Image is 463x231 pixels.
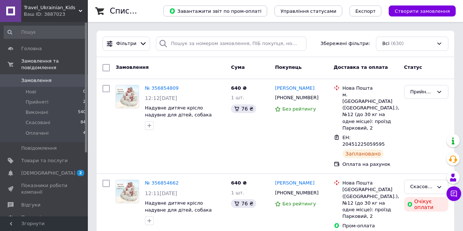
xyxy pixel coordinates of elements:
[156,37,306,51] input: Пошук за номером замовлення, ПІБ покупця, номером телефону, Email, номером накладної
[81,119,86,126] span: 84
[83,89,86,95] span: 0
[26,99,48,105] span: Прийняті
[83,130,86,137] span: 4
[78,109,86,116] span: 540
[163,5,267,16] button: Завантажити звіт по пром-оплаті
[26,119,51,126] span: Скасовані
[382,40,389,47] span: Всі
[169,8,261,14] span: Завантажити звіт по пром-оплаті
[282,106,316,112] span: Без рейтингу
[21,58,88,71] span: Замовлення та повідомлення
[391,41,404,46] span: (630)
[21,202,40,208] span: Відгуки
[381,8,456,14] a: Створити замовлення
[343,161,398,168] div: Оплата на рахунок
[21,77,52,84] span: Замовлення
[231,104,256,113] div: 76 ₴
[21,170,75,176] span: [DEMOGRAPHIC_DATA]
[116,40,137,47] span: Фільтри
[404,197,448,212] div: Очікує оплати
[447,186,461,201] button: Чат з покупцем
[231,85,247,91] span: 640 ₴
[26,130,49,137] span: Оплачені
[110,7,184,15] h1: Список замовлень
[21,182,68,195] span: Показники роботи компанії
[24,11,88,18] div: Ваш ID: 3887023
[231,190,244,195] span: 1 шт.
[410,88,433,96] div: Прийнято
[26,109,48,116] span: Виконані
[145,200,212,219] a: Надувне дитяче крісло надувне для дітей, собака ведмежа
[273,93,320,103] div: [PHONE_NUMBER]
[275,85,314,92] a: [PERSON_NAME]
[389,5,456,16] button: Створити замовлення
[77,170,84,176] span: 2
[343,85,398,92] div: Нова Пошта
[355,8,376,14] span: Експорт
[275,5,342,16] button: Управління статусами
[231,199,256,208] div: 76 ₴
[273,188,320,198] div: [PHONE_NUMBER]
[231,64,244,70] span: Cума
[145,180,179,186] a: № 356854662
[116,180,139,203] img: Фото товару
[280,8,336,14] span: Управління статусами
[145,95,177,101] span: 12:12[DATE]
[145,105,212,124] a: Надувне дитяче крісло надувне для дітей, собака ведмежа
[116,64,149,70] span: Замовлення
[231,95,244,100] span: 1 шт.
[395,8,450,14] span: Створити замовлення
[343,149,384,158] div: Заплановано
[334,64,388,70] span: Доставка та оплата
[275,180,314,187] a: [PERSON_NAME]
[343,92,398,131] div: м. [GEOGRAPHIC_DATA] ([GEOGRAPHIC_DATA].), №12 (до 30 кг на одне місце): проїзд Парковий, 2
[24,4,79,11] span: Travel_Ukrainian_Kids
[4,26,86,39] input: Пошук
[26,89,36,95] span: Нові
[21,45,42,52] span: Головна
[116,85,139,108] img: Фото товару
[343,180,398,186] div: Нова Пошта
[231,180,247,186] span: 640 ₴
[343,223,398,229] div: Пром-оплата
[145,85,179,91] a: № 356854809
[21,214,41,221] span: Покупці
[410,183,433,191] div: Скасовано
[343,186,398,220] div: [GEOGRAPHIC_DATA] ([GEOGRAPHIC_DATA].), №12 (до 30 кг на одне місце): проїзд Парковий, 2
[350,5,382,16] button: Експорт
[145,190,177,196] span: 12:11[DATE]
[275,64,302,70] span: Покупець
[21,157,68,164] span: Товари та послуги
[343,135,385,147] span: ЕН: 20451225059595
[282,201,316,206] span: Без рейтингу
[83,99,86,105] span: 2
[321,40,370,47] span: Збережені фільтри:
[404,64,422,70] span: Статус
[21,145,57,152] span: Повідомлення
